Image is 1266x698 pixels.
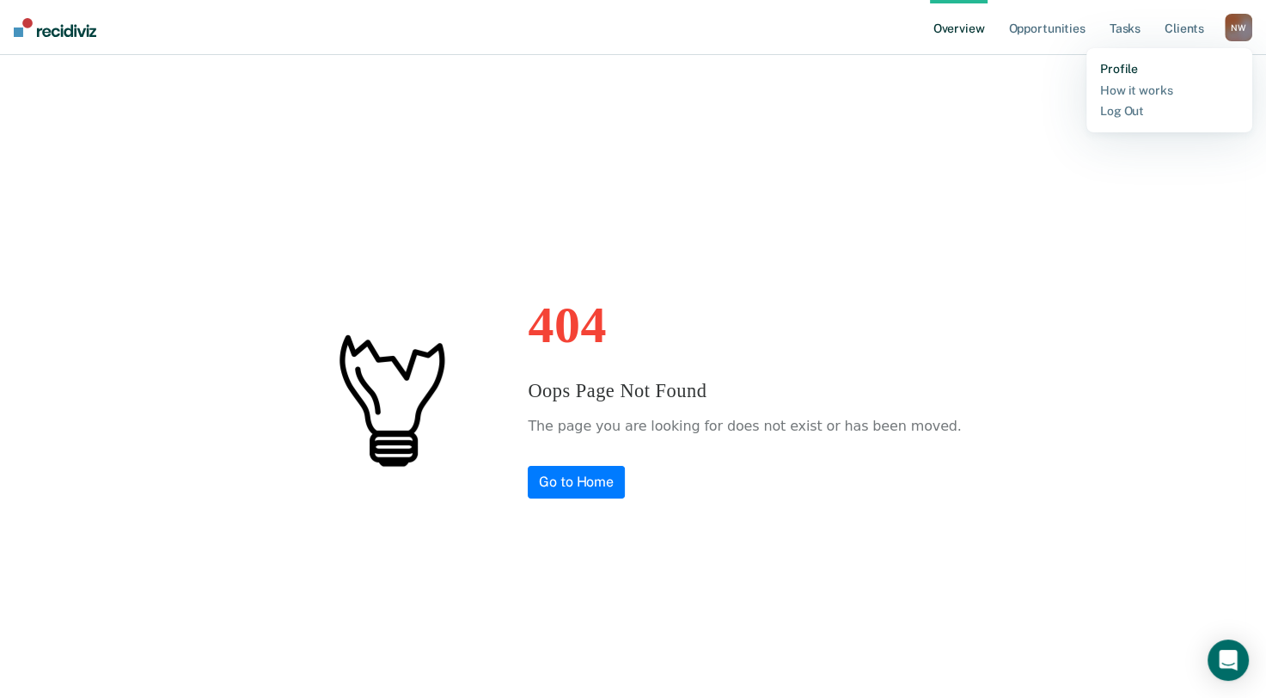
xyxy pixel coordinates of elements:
[528,413,961,439] p: The page you are looking for does not exist or has been moved.
[1225,14,1252,41] div: N W
[528,377,961,406] h3: Oops Page Not Found
[304,313,476,485] img: #
[1225,14,1252,41] button: NW
[1208,640,1249,681] div: Open Intercom Messenger
[1100,62,1238,77] a: Profile
[1100,83,1238,98] a: How it works
[14,18,96,37] img: Recidiviz
[528,299,961,351] h1: 404
[1100,104,1238,119] a: Log Out
[528,466,625,499] a: Go to Home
